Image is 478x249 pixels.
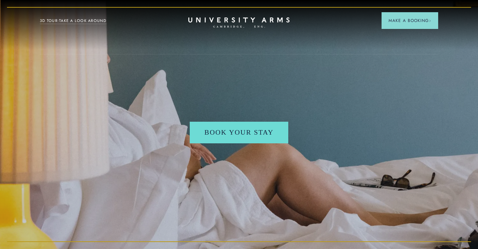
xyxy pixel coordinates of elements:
a: Book your stay [190,122,288,143]
span: Make a Booking [389,17,431,24]
a: 3D TOUR:TAKE A LOOK AROUND [40,18,107,24]
img: Arrow icon [429,20,431,22]
a: Home [188,17,290,28]
button: Make a BookingArrow icon [382,12,438,29]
